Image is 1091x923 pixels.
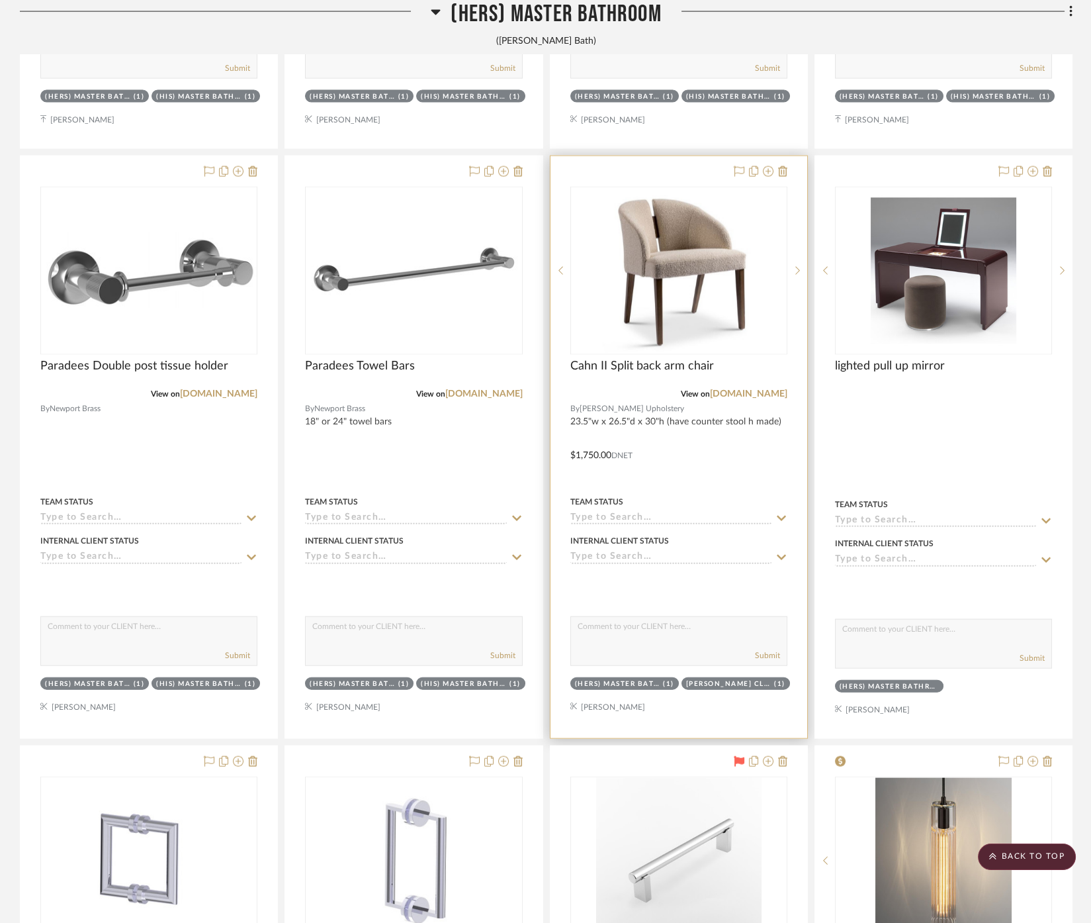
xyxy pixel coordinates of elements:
[840,92,925,102] div: (Hers) Master Bathroom
[225,650,250,661] button: Submit
[40,512,241,525] input: Type to Search…
[45,92,130,102] div: (Hers) Master Bathroom
[575,679,660,689] div: (Hers) Master Bathroom
[156,679,241,689] div: (His) Master Bathroom
[180,389,257,399] a: [DOMAIN_NAME]
[421,92,506,102] div: (His) Master Bathroom
[305,359,415,373] span: Paradees Towel Bars
[755,650,780,661] button: Submit
[686,679,771,689] div: [PERSON_NAME] Closet
[305,496,358,508] div: Team Status
[978,844,1076,870] scroll-to-top-button: BACK TO TOP
[310,679,395,689] div: (Hers) Master Bathroom
[570,403,580,415] span: By
[306,246,521,295] img: Paradees Towel Bars
[1039,92,1051,102] div: (1)
[134,679,145,689] div: (1)
[509,679,521,689] div: (1)
[20,34,1072,48] div: ([PERSON_NAME] Bath)
[151,390,180,398] span: View on
[681,390,710,398] span: View on
[490,650,515,661] button: Submit
[40,552,241,564] input: Type to Search…
[774,679,785,689] div: (1)
[45,679,130,689] div: (Hers) Master Bathroom
[570,359,714,373] span: Cahn II Split back arm chair
[663,679,674,689] div: (1)
[599,188,758,354] img: Cahn II Split back arm chair
[509,92,521,102] div: (1)
[305,552,506,564] input: Type to Search…
[245,92,256,102] div: (1)
[580,403,684,415] span: [PERSON_NAME] Upholstery
[40,403,50,415] span: By
[50,403,101,415] span: Newport Brass
[1020,62,1045,74] button: Submit
[835,359,945,373] span: lighted pull up mirror
[40,496,93,508] div: Team Status
[570,552,771,564] input: Type to Search…
[398,92,410,102] div: (1)
[774,92,785,102] div: (1)
[871,188,1017,354] img: lighted pull up mirror
[134,92,145,102] div: (1)
[840,682,936,692] div: (Hers) Master Bathroom
[570,535,669,547] div: Internal Client Status
[835,538,934,550] div: Internal Client Status
[156,92,241,102] div: (His) Master Bathroom
[310,92,395,102] div: (Hers) Master Bathroom
[571,187,787,354] div: 0
[570,512,771,525] input: Type to Search…
[245,679,256,689] div: (1)
[710,389,787,399] a: [DOMAIN_NAME]
[755,62,780,74] button: Submit
[398,679,410,689] div: (1)
[305,403,314,415] span: By
[416,390,445,398] span: View on
[42,233,256,308] img: Paradees Double post tissue holder
[663,92,674,102] div: (1)
[40,359,228,373] span: Paradees Double post tissue holder
[835,554,1036,567] input: Type to Search…
[225,62,250,74] button: Submit
[835,499,888,510] div: Team Status
[686,92,771,102] div: (His) Master Bathroom
[445,389,523,399] a: [DOMAIN_NAME]
[314,403,365,415] span: Newport Brass
[951,92,1036,102] div: (His) Master Bathroom
[40,535,139,547] div: Internal Client Status
[421,679,506,689] div: (His) Master Bathroom
[835,515,1036,528] input: Type to Search…
[1020,652,1045,664] button: Submit
[570,496,623,508] div: Team Status
[928,92,939,102] div: (1)
[490,62,515,74] button: Submit
[305,535,404,547] div: Internal Client Status
[575,92,660,102] div: (Hers) Master Bathroom
[305,512,506,525] input: Type to Search…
